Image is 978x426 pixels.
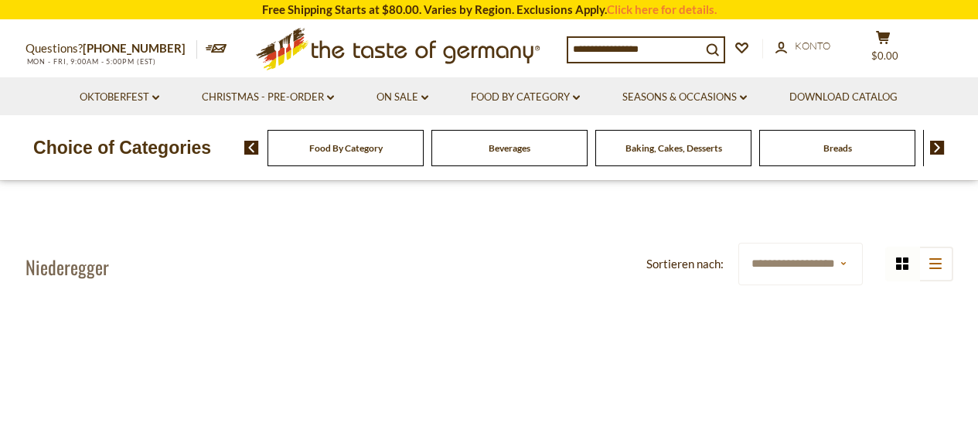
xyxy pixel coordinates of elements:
[823,142,852,154] a: Breads
[789,89,898,106] a: Download Catalog
[80,89,159,106] a: Oktoberfest
[607,2,717,16] a: Click here for details.
[625,142,722,154] a: Baking, Cakes, Desserts
[489,142,530,154] a: Beverages
[26,39,197,59] p: Questions?
[775,38,830,55] a: Konto
[244,141,259,155] img: previous arrow
[83,41,186,55] a: [PHONE_NUMBER]
[471,89,580,106] a: Food By Category
[202,89,334,106] a: Christmas - PRE-ORDER
[646,254,724,274] label: Sortieren nach:
[795,39,830,52] span: Konto
[26,255,109,278] h1: Niederegger
[930,141,945,155] img: next arrow
[377,89,428,106] a: On Sale
[860,30,907,69] button: $0.00
[871,49,898,62] span: $0.00
[309,142,383,154] a: Food By Category
[622,89,747,106] a: Seasons & Occasions
[26,57,157,66] span: MON - FRI, 9:00AM - 5:00PM (EST)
